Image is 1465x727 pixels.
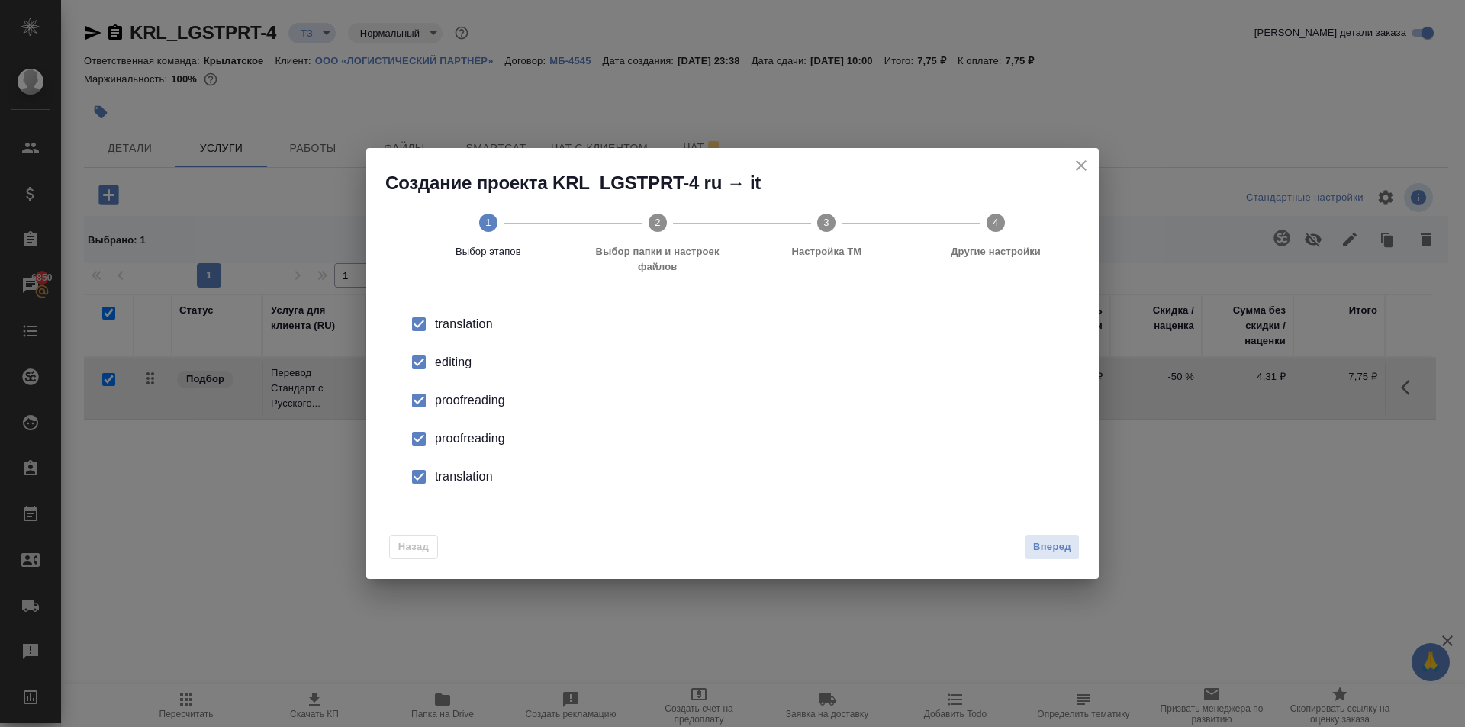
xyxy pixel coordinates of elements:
text: 4 [993,217,998,228]
div: translation [435,468,1062,486]
div: translation [435,315,1062,333]
div: proofreading [435,391,1062,410]
div: editing [435,353,1062,372]
button: close [1070,154,1093,177]
span: Настройка ТМ [749,244,906,259]
button: Вперед [1025,534,1080,561]
span: Другие настройки [917,244,1074,259]
h2: Создание проекта KRL_LGSTPRT-4 ru → it [385,171,1099,195]
text: 2 [655,217,660,228]
text: 3 [824,217,829,228]
span: Выбор папки и настроек файлов [579,244,736,275]
span: Выбор этапов [410,244,567,259]
text: 1 [485,217,491,228]
div: proofreading [435,429,1062,448]
span: Вперед [1033,539,1071,556]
